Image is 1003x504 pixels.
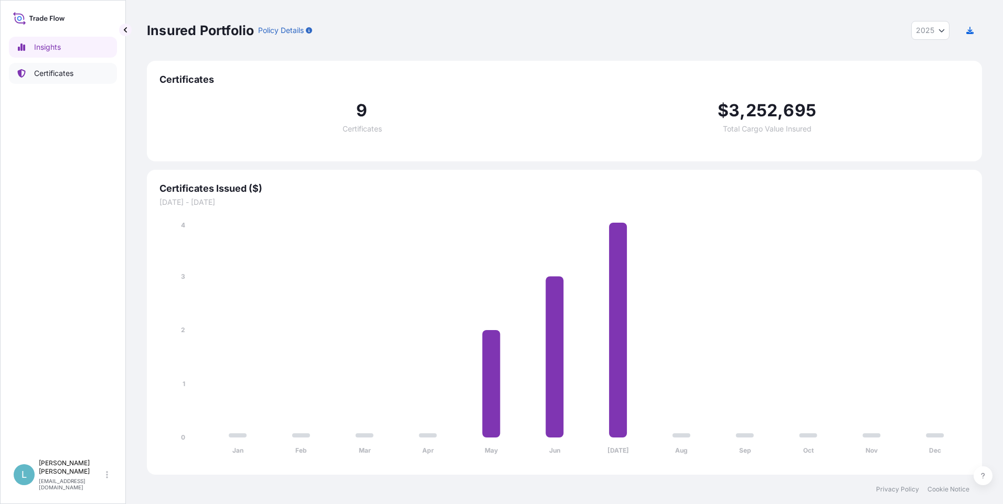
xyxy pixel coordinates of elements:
tspan: Jan [232,446,243,454]
tspan: [DATE] [607,446,629,454]
a: Certificates [9,63,117,84]
tspan: Aug [675,446,688,454]
tspan: 3 [181,272,185,280]
span: , [740,102,745,119]
tspan: Sep [739,446,751,454]
span: Certificates Issued ($) [159,182,969,195]
span: 252 [746,102,778,119]
tspan: Dec [929,446,941,454]
p: [PERSON_NAME] [PERSON_NAME] [39,459,104,476]
a: Privacy Policy [876,485,919,494]
p: Insights [34,42,61,52]
span: L [22,469,27,480]
span: 2025 [916,25,934,36]
span: 695 [783,102,816,119]
p: [EMAIL_ADDRESS][DOMAIN_NAME] [39,478,104,490]
tspan: 1 [183,380,185,388]
p: Policy Details [258,25,304,36]
span: [DATE] - [DATE] [159,197,969,207]
tspan: 0 [181,433,185,441]
tspan: Apr [422,446,434,454]
span: Total Cargo Value Insured [723,125,812,133]
tspan: Jun [549,446,560,454]
span: , [777,102,783,119]
tspan: 4 [181,221,185,229]
a: Cookie Notice [927,485,969,494]
span: $ [718,102,729,119]
span: Certificates [343,125,382,133]
button: Year Selector [911,21,949,40]
span: 3 [729,102,740,119]
tspan: Mar [359,446,371,454]
tspan: Oct [803,446,814,454]
p: Insured Portfolio [147,22,254,39]
a: Insights [9,37,117,58]
tspan: May [485,446,498,454]
span: Certificates [159,73,969,86]
span: 9 [356,102,367,119]
tspan: 2 [181,326,185,334]
p: Certificates [34,68,73,79]
tspan: Feb [295,446,307,454]
tspan: Nov [866,446,878,454]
